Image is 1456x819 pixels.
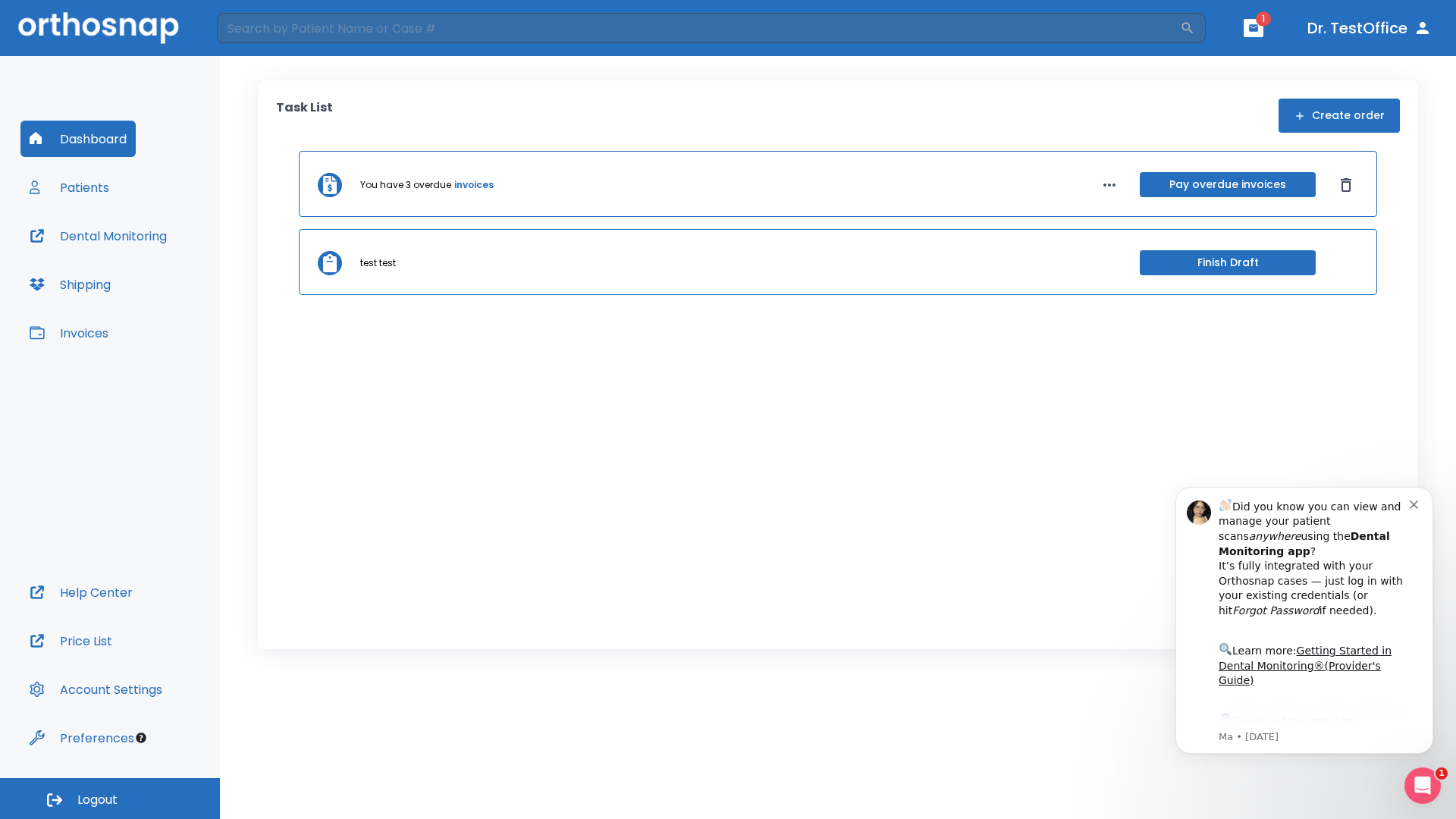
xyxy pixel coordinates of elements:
[66,247,257,325] div: Download the app: | ​ Let us know if you need help getting started!
[20,169,118,206] button: Patients
[20,266,120,303] button: Shipping
[1153,464,1456,778] iframe: Intercom notifications message
[1301,14,1438,42] button: Dr. TestOffice
[1334,173,1358,197] button: Dismiss
[1140,172,1316,197] button: Pay overdue invoices
[1279,99,1400,133] button: Create order
[20,315,118,351] button: Invoices
[66,266,257,280] p: Message from Ma, sent 1w ago
[20,720,143,756] button: Preferences
[134,731,148,745] div: Tooltip anchor
[454,178,494,192] a: invoices
[20,218,176,254] button: Dental Monitoring
[217,13,1180,43] input: Search by Patient Name or Case #
[77,792,118,808] span: Logout
[276,99,333,133] p: Task List
[66,251,201,278] a: App Store
[20,574,142,610] button: Help Center
[1256,11,1271,27] span: 1
[360,178,451,192] p: You have 3 overdue
[360,256,396,270] p: test test
[1436,767,1448,780] span: 1
[20,121,136,157] button: Dashboard
[257,33,269,45] button: Dismiss notification
[18,12,179,43] img: Orthosnap
[1404,767,1441,804] iframe: Intercom live chat
[20,623,121,659] button: Price List
[20,671,171,708] button: Account Settings
[1140,250,1316,275] button: Finish Draft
